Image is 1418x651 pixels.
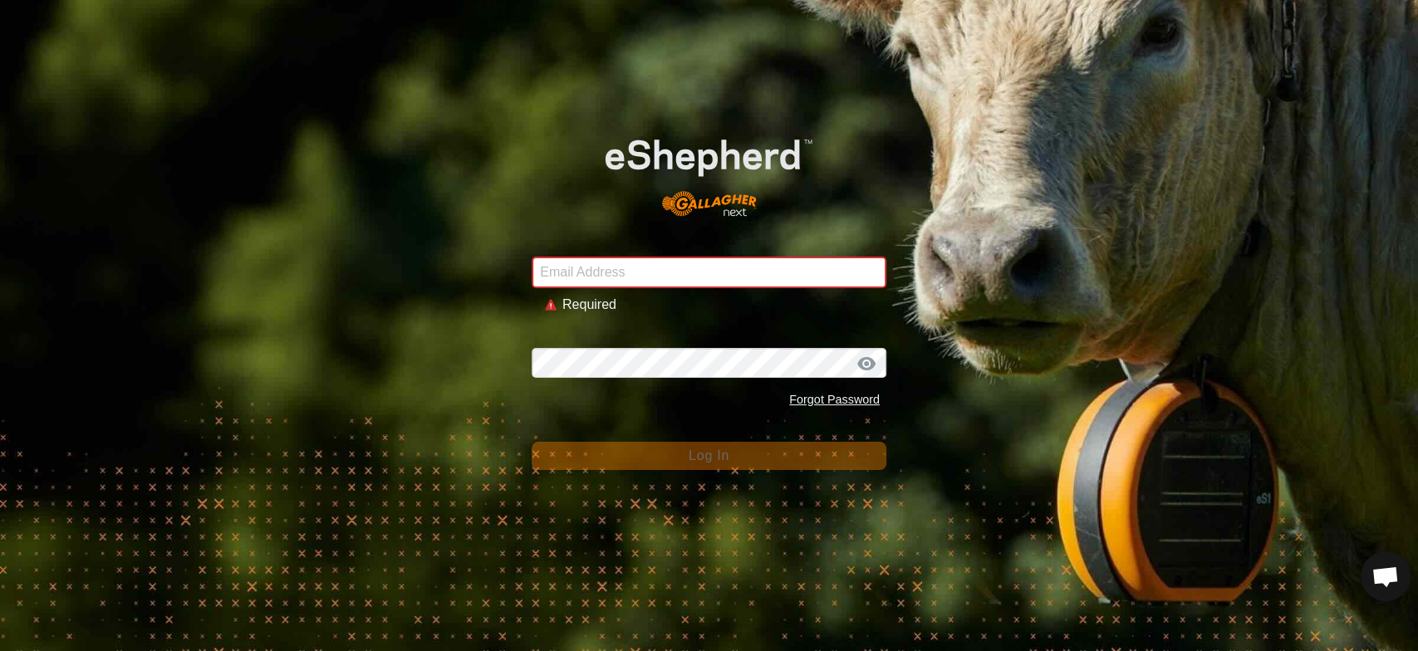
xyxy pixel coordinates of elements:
img: E-shepherd Logo [567,110,851,230]
span: Log In [689,448,729,463]
div: Open chat [1361,551,1411,601]
div: Required [562,295,873,315]
a: Forgot Password [789,393,880,406]
input: Email Address [532,257,886,288]
button: Log In [532,442,886,470]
